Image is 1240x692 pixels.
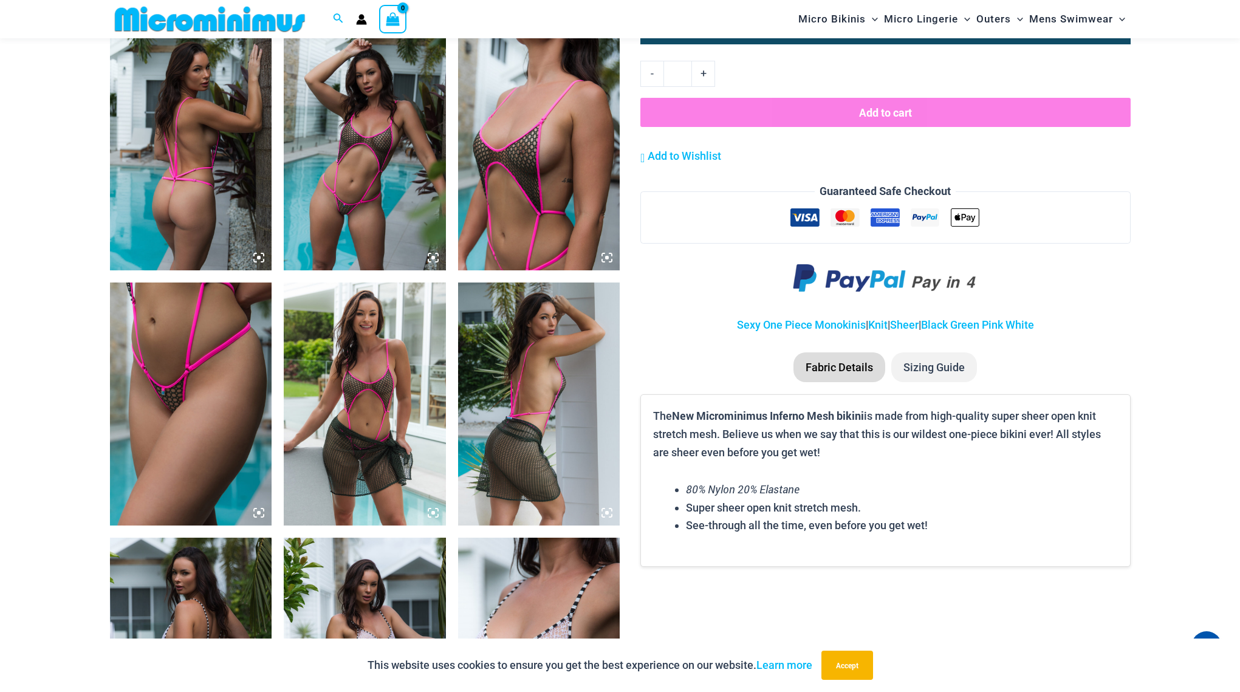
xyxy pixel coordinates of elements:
a: Micro BikinisMenu ToggleMenu Toggle [795,4,881,35]
p: | | | [640,316,1130,334]
li: See-through all the time, even before you get wet! [686,516,1117,535]
a: Account icon link [356,14,367,25]
a: Sexy One Piece Monokinis [737,318,866,331]
img: Inferno Mesh Olive Fuchsia 8561 One Piece [458,27,620,270]
a: Knit [868,318,888,331]
li: Fabric Details [793,352,885,383]
p: This website uses cookies to ensure you get the best experience on our website. [368,656,812,674]
img: Inferno Mesh Olive Fuchsia 8561 One Piece [284,27,446,270]
a: Learn more [756,659,812,671]
a: - [640,61,663,86]
img: Inferno Mesh Olive Fuchsia 8561 One Piece [110,27,272,270]
img: Inferno Mesh Olive Fuchsia 8561 One Piece St Martin Khaki 5996 Sarong [458,283,620,526]
b: New Microminimus Inferno Mesh bikini [672,408,864,423]
img: Inferno Mesh Olive Fuchsia 8561 One Piece St Martin Khaki 5996 Sarong [284,283,446,526]
em: 80% Nylon 20% Elastane [686,482,800,496]
span: Menu Toggle [1011,4,1023,35]
a: Search icon link [333,12,344,27]
a: Black [921,318,948,331]
a: Mens SwimwearMenu ToggleMenu Toggle [1026,4,1128,35]
a: Add to Wishlist [640,147,721,165]
span: Outers [976,4,1011,35]
a: View Shopping Cart, empty [379,5,407,33]
span: Micro Bikinis [798,4,866,35]
span: Menu Toggle [866,4,878,35]
a: Green [950,318,979,331]
span: Add to Wishlist [648,149,721,162]
span: Micro Lingerie [884,4,958,35]
button: Add to cart [640,98,1130,127]
img: Inferno Mesh Olive Fuchsia 8561 One Piece [110,283,272,526]
span: Menu Toggle [1113,4,1125,35]
a: Pink [982,318,1003,331]
button: Accept [821,651,873,680]
a: Sheer [890,318,919,331]
li: Super sheer open knit stretch mesh. [686,499,1117,517]
a: + [692,61,715,86]
a: Micro LingerieMenu ToggleMenu Toggle [881,4,973,35]
a: White [1005,318,1034,331]
span: Menu Toggle [958,4,970,35]
input: Product quantity [663,61,692,86]
p: The is made from high-quality super sheer open knit stretch mesh. Believe us when we say that thi... [653,407,1117,461]
span: Mens Swimwear [1029,4,1113,35]
a: OutersMenu ToggleMenu Toggle [973,4,1026,35]
legend: Guaranteed Safe Checkout [815,182,956,200]
img: MM SHOP LOGO FLAT [110,5,310,33]
li: Sizing Guide [891,352,977,383]
nav: Site Navigation [793,2,1131,36]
